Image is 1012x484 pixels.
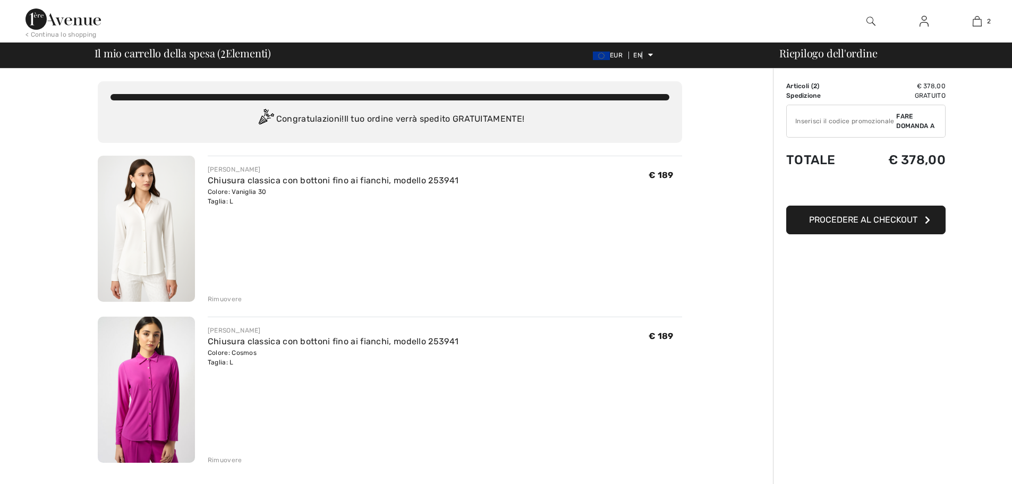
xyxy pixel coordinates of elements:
[344,114,525,124] font: Il tuo ordine verrà spedito GRATUITAMENTE!
[276,114,344,124] font: Congratulazioni!
[208,188,267,196] font: Colore: Vaniglia 30
[633,52,642,59] font: EN
[255,109,276,130] img: Congratulation2.svg
[817,82,819,90] font: )
[25,31,97,38] font: < Continua lo shopping
[98,317,195,463] img: Chiusura classica con bottoni fino ai fianchi, modello 253941
[208,327,261,334] font: [PERSON_NAME]
[786,152,836,167] font: Totale
[813,82,817,90] font: 2
[951,15,1003,28] a: 2
[226,46,271,60] font: Elementi)
[920,15,929,28] img: Le mie informazioni
[779,46,877,60] font: Riepilogo dell'ordine
[208,166,261,173] font: [PERSON_NAME]
[610,52,623,59] font: EUR
[25,9,101,30] img: 1a Avenue
[787,105,896,137] input: Codice promozionale
[98,156,195,302] img: Chiusura classica con bottoni fino ai fianchi, modello 253941
[888,152,946,167] font: € 378,00
[649,331,674,341] font: € 189
[208,295,242,303] font: Rimuovere
[593,52,610,60] img: Euro
[95,46,221,60] font: Il mio carrello della spesa (
[786,178,946,202] iframe: PayPal
[208,359,234,366] font: Taglia: L
[786,92,821,99] font: Spedizione
[973,15,982,28] img: La mia borsa
[208,175,458,185] a: Chiusura classica con bottoni fino ai fianchi, modello 253941
[987,18,991,25] font: 2
[911,15,937,28] a: Registrazione
[786,82,813,90] font: Articoli (
[208,456,242,464] font: Rimuovere
[917,82,946,90] font: € 378,00
[866,15,875,28] img: cerca nel sito web
[208,349,257,356] font: Colore: Cosmos
[208,336,458,346] a: Chiusura classica con bottoni fino ai fianchi, modello 253941
[649,170,674,180] font: € 189
[786,206,946,234] button: Procedere al checkout
[896,113,934,130] font: Fare domanda a
[220,43,226,61] font: 2
[208,198,234,205] font: Taglia: L
[915,92,946,99] font: Gratuito
[809,215,917,225] font: Procedere al checkout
